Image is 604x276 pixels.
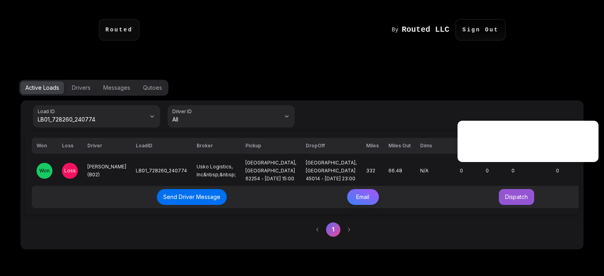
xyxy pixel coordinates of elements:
[168,105,295,127] button: Driver IDAll
[106,26,133,34] code: Routed
[136,168,187,174] span: LB01_728260_240774
[462,26,498,34] code: Sign Out
[525,132,593,138] div: + DR: (0.01 * 0)
[463,125,518,132] div: DB: 0
[32,138,57,154] th: Won
[241,138,301,154] th: Pickup
[172,116,280,124] span: All
[463,132,518,138] div: + MU: 100
[366,168,375,174] span: 332
[326,222,340,237] button: 1
[306,218,575,241] nav: pagination navigation
[103,84,130,92] div: Messages
[197,164,236,178] span: Usko Logistics, Inc&nbsp;&nbsp;
[301,138,361,154] th: DropOff
[64,168,76,174] span: Loss
[521,138,522,145] div: |
[463,138,518,145] div: + FC: (0.032 x (0 + 100))
[39,168,50,174] span: Won
[525,125,593,132] div: DB: 0
[361,138,384,154] th: Miles
[460,168,463,174] span: 0
[33,105,160,127] button: Load IDLB01_728260_240774
[525,138,593,145] div: + FC: (0.032 x (0 + (0.01 * 0)))
[157,189,227,205] button: Send Driver Message
[521,125,522,132] div: |
[499,189,534,205] button: Dispatch
[143,84,162,92] div: Qutoes
[38,108,57,115] label: Load ID
[486,168,489,174] span: 0
[455,19,505,41] p: Sign Out
[463,145,518,151] div: = 103.2
[38,116,146,124] span: LB01_728260_240774
[388,168,402,174] span: 66.48
[463,151,518,157] div: Profit: 100
[245,160,296,181] span: [GEOGRAPHIC_DATA], [GEOGRAPHIC_DATA] 62254 - [DATE] 15:00
[521,151,522,157] div: |
[57,138,83,154] th: Loss
[384,138,415,154] th: Miles Out
[392,26,455,34] a: By Routed LLC
[347,189,379,205] button: Email
[131,138,192,154] th: LoadID
[19,80,168,96] div: Options
[83,138,131,154] th: Driver
[420,168,428,174] span: N/A
[556,168,559,174] span: 0
[25,84,59,92] div: Active Loads
[87,164,126,178] span: [PERSON_NAME] (802)
[511,168,515,174] span: 0
[72,84,91,92] div: Drivers
[521,132,522,138] div: |
[306,160,357,181] span: [GEOGRAPHIC_DATA], [GEOGRAPHIC_DATA] 45014 - [DATE] 23:00
[415,138,455,154] th: Dims
[455,138,481,154] th: Pieces
[401,26,449,34] h1: Routed LLC
[525,145,593,151] div: = 0
[19,80,585,96] div: Options
[521,145,522,151] div: |
[192,138,241,154] th: Broker
[172,108,194,115] label: Driver ID
[525,151,593,157] div: Profit: 0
